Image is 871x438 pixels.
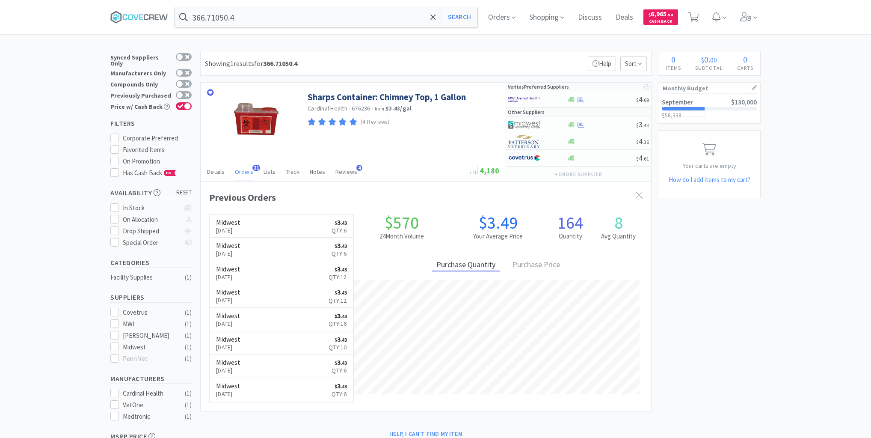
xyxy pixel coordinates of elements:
[385,104,412,112] strong: $3.43 / gal
[335,267,337,273] span: $
[254,59,297,68] span: for
[185,400,192,410] div: ( 1 )
[123,215,180,225] div: On Allocation
[671,54,675,65] span: 0
[210,355,353,378] a: Midwest[DATE]$3.43Qty:6
[335,288,347,296] span: 3
[123,342,176,352] div: Midwest
[123,411,176,422] div: Medtronic
[123,388,176,399] div: Cardinal Health
[216,295,240,305] p: [DATE]
[216,265,240,272] h6: Midwest
[209,190,643,205] div: Previous Orders
[636,155,639,162] span: $
[349,104,350,112] span: ·
[710,56,717,64] span: 00
[335,335,347,343] span: 3
[643,155,649,162] span: . 61
[110,272,180,283] div: Facility Supplies
[185,342,192,352] div: ( 1 )
[332,249,347,258] p: Qty: 6
[546,231,595,241] h2: Quantity
[704,54,708,65] span: 0
[508,152,540,164] img: 77fca1acd8b6420a9015268ca798ef17_1.png
[335,168,357,176] span: Reviews
[643,6,678,29] a: $6,965.50Cash Back
[335,265,347,273] span: 3
[210,378,353,402] a: Midwest[DATE]$3.43Qty:6
[731,98,757,106] span: $130,000
[335,384,337,390] span: $
[332,389,347,399] p: Qty: 6
[216,219,240,226] h6: Midwest
[110,69,172,76] div: Manufacturers Only
[216,289,240,295] h6: Midwest
[216,319,240,328] p: [DATE]
[341,360,347,366] span: . 43
[643,139,649,145] span: . 36
[335,241,347,250] span: 3
[329,296,347,305] p: Qty: 12
[216,226,240,235] p: [DATE]
[308,104,347,112] a: Cardinal Health
[341,337,347,343] span: . 43
[216,389,240,399] p: [DATE]
[658,94,760,123] a: September$130,000$58,338
[688,64,730,72] h4: Subtotal
[335,311,347,320] span: 3
[216,242,240,249] h6: Midwest
[335,358,347,366] span: 3
[546,214,595,231] h1: 164
[842,409,862,429] iframe: Intercom live chat
[688,55,730,64] div: .
[356,165,362,171] span: 4
[123,203,180,213] div: In Stock
[176,188,192,197] span: reset
[508,118,540,131] img: 4dd14cff54a648ac9e977f0c5da9bc2e_5.png
[588,57,616,71] p: Help
[210,284,353,308] a: Midwest[DATE]$3.43Qty:12
[329,272,347,282] p: Qty: 12
[263,59,297,68] strong: 366.71050.4
[123,156,192,167] div: On Promotion
[123,319,176,329] div: MWI
[636,153,649,163] span: 4
[636,136,649,146] span: 4
[612,14,637,21] a: Deals
[636,94,649,104] span: 4
[636,119,649,129] span: 3
[620,57,647,71] span: Sort
[441,7,477,27] button: Search
[210,401,353,425] a: Midwest$3.43
[432,259,500,272] div: Purchase Quantity
[372,104,373,112] span: ·
[110,119,192,128] h5: Filters
[636,97,639,103] span: $
[551,168,607,180] button: +1more supplier
[730,64,760,72] h4: Carts
[636,139,639,145] span: $
[252,165,260,171] span: 21
[662,99,693,105] h2: September
[354,231,450,241] h2: 24 Month Volume
[658,64,688,72] h4: Items
[335,243,337,249] span: $
[662,111,681,119] span: $58,338
[123,400,176,410] div: VetOne
[110,292,192,302] h5: Suppliers
[210,238,353,261] a: Midwest[DATE]$3.43Qty:6
[110,91,172,98] div: Previously Purchased
[335,218,347,226] span: 3
[329,343,347,352] p: Qty: 10
[341,243,347,249] span: . 43
[216,336,240,343] h6: Midwest
[508,259,564,272] div: Purchase Price
[228,91,284,147] img: 1b011b3523a74dbc8ea6f49c05f41cfc_108517.jpeg
[701,56,704,64] span: $
[658,161,760,170] p: Your carts are empty
[185,331,192,341] div: ( 1 )
[185,388,192,399] div: ( 1 )
[508,83,569,91] p: Veritas Preferred Suppliers
[335,360,337,366] span: $
[216,272,240,282] p: [DATE]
